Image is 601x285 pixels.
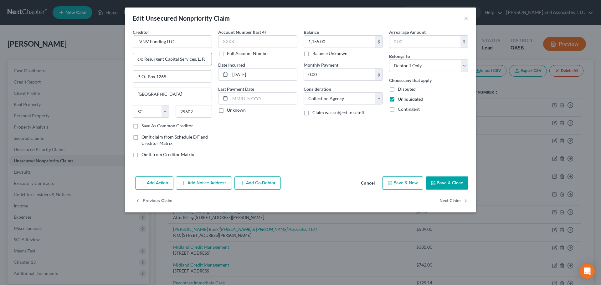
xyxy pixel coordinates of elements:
[141,134,208,146] span: Omit claim from Schedule E/F and Creditor Matrix
[218,35,297,48] input: XXXX
[230,69,297,80] input: MM/DD/YYYY
[356,177,380,190] button: Cancel
[141,152,194,157] span: Omit from Creditor Matrix
[382,176,423,190] button: Save & New
[398,86,416,92] span: Disputed
[176,105,212,118] input: Enter zip...
[141,123,193,129] label: Save As Common Creditor
[439,195,468,208] button: Next Claim
[460,36,468,48] div: $
[375,36,383,48] div: $
[227,107,246,113] label: Unknown
[227,50,269,57] label: Full Account Number
[426,176,468,190] button: Save & Close
[176,176,232,190] button: Add Notice Address
[135,176,173,190] button: Add Action
[133,29,149,35] span: Creditor
[133,35,212,48] input: Search creditor by name...
[389,36,460,48] input: 0.00
[133,53,212,65] input: Enter address...
[375,69,383,80] div: $
[230,93,297,104] input: MM/DD/YYYY
[218,86,254,92] label: Last Payment Date
[234,176,281,190] button: Add Co-Debtor
[304,86,331,92] label: Consideration
[135,195,172,208] button: Previous Claim
[580,264,595,279] div: Open Intercom Messenger
[312,110,365,115] span: Claim was subject to setoff
[464,14,468,22] button: ×
[304,69,375,80] input: 0.00
[133,88,212,100] input: Enter city...
[304,36,375,48] input: 0.00
[304,29,319,35] label: Balance
[398,106,420,112] span: Contingent
[312,50,347,57] label: Balance Unknown
[398,96,423,102] span: Unliquidated
[389,29,426,35] label: Arrearage Amount
[133,14,230,23] div: Edit Unsecured Nonpriority Claim
[304,62,338,68] label: Monthly Payment
[389,77,432,84] label: Choose any that apply
[133,71,212,83] input: Apt, Suite, etc...
[218,29,266,35] label: Account Number (last 4)
[389,53,410,59] span: Belongs To
[218,62,245,68] label: Date Incurred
